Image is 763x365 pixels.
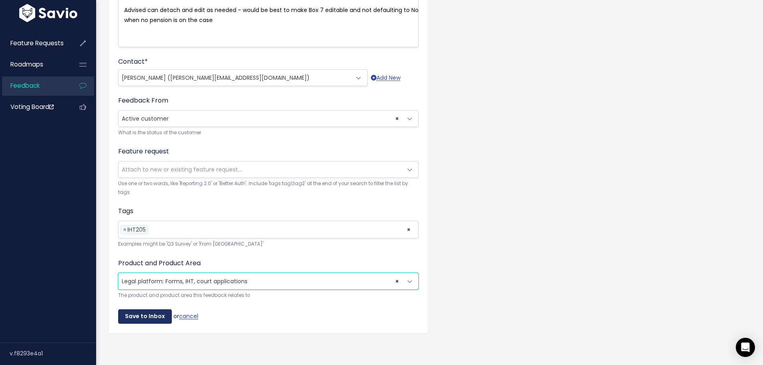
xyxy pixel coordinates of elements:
span: Voting Board [10,103,54,111]
span: Legal platform: Forms, IHT, court applications [119,273,402,289]
label: Tags [118,206,133,216]
a: Voting Board [2,98,66,116]
label: Feature request [118,147,169,156]
small: The product and product area this feedback relates to [118,291,419,300]
span: Rachel Broughton (rachel@milnemoser.co.uk) [118,69,368,86]
span: Attach to new or existing feature request... [122,165,242,173]
span: × [395,273,399,289]
a: cancel [179,312,198,320]
label: Contact [118,57,148,67]
div: Open Intercom Messenger [736,338,755,357]
span: Active customer [118,110,419,127]
span: × [407,221,411,238]
a: Feature Requests [2,34,66,52]
a: Feedback [2,77,66,95]
span: Feature Requests [10,39,64,47]
span: × [395,111,399,127]
li: IHT205 [121,225,148,234]
img: logo-white.9d6f32f41409.svg [17,4,79,22]
span: Legal platform: Forms, IHT, court applications [118,273,419,290]
span: Advised can detach and edit as needed - would be best to make Box 7 editable and not defaulting t... [124,6,420,24]
span: Rachel Broughton (rachel@milnemoser.co.uk) [119,70,351,86]
label: Feedback From [118,96,168,105]
label: Product and Product Area [118,258,201,268]
input: Save to Inbox [118,309,172,324]
span: Feedback [10,81,40,90]
span: Active customer [119,111,402,127]
span: [PERSON_NAME] ([PERSON_NAME][EMAIL_ADDRESS][DOMAIN_NAME]) [122,74,310,82]
a: Roadmaps [2,55,66,74]
a: Add New [371,73,401,83]
small: What is the status of the customer [118,129,419,137]
div: v.f8293e4a1 [10,343,96,364]
small: Use one or two words, like 'Reporting 2.0' or 'Better Auth'. Include 'tags:tag1,tag2' at the end ... [118,179,419,197]
span: Roadmaps [10,60,43,69]
span: × [123,226,127,234]
small: Examples might be 'Q3 Survey' or 'From [GEOGRAPHIC_DATA]' [118,240,419,248]
span: IHT205 [127,226,146,234]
